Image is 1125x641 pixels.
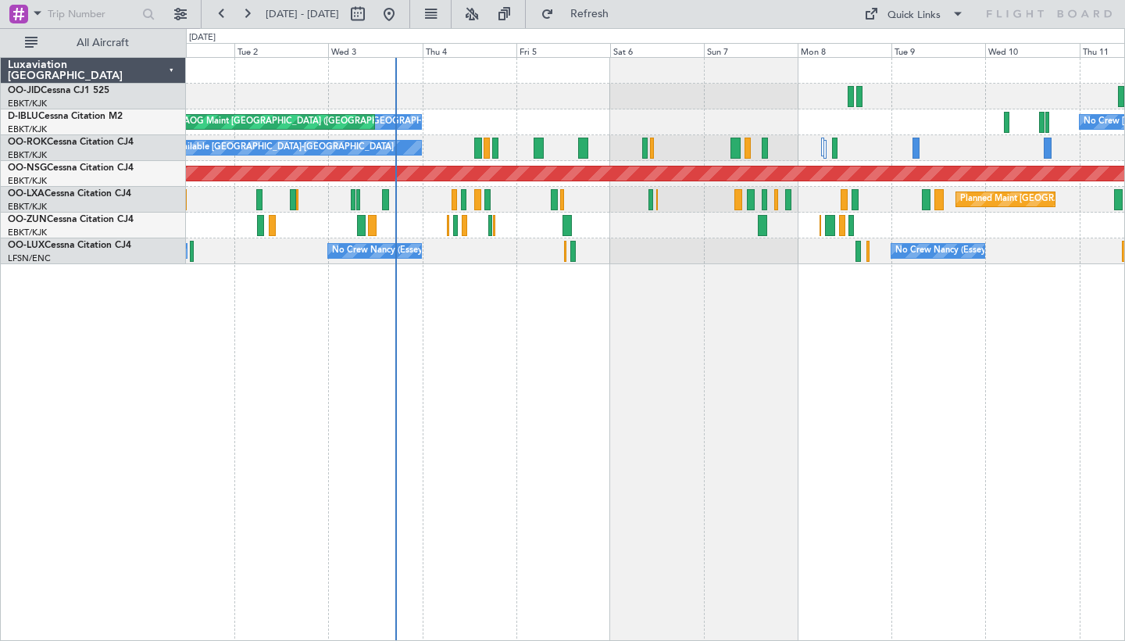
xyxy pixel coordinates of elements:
[328,43,422,57] div: Wed 3
[8,241,45,250] span: OO-LUX
[891,43,985,57] div: Tue 9
[8,241,131,250] a: OO-LUXCessna Citation CJ4
[48,2,137,26] input: Trip Number
[332,239,425,263] div: No Crew Nancy (Essey)
[534,2,627,27] button: Refresh
[8,112,38,121] span: D-IBLU
[8,252,51,264] a: LFSN/ENC
[704,43,798,57] div: Sun 7
[798,43,891,57] div: Mon 8
[8,86,41,95] span: OO-JID
[8,86,109,95] a: OO-JIDCessna CJ1 525
[184,110,455,134] div: AOG Maint [GEOGRAPHIC_DATA] ([GEOGRAPHIC_DATA] National)
[189,31,216,45] div: [DATE]
[423,43,516,57] div: Thu 4
[234,43,328,57] div: Tue 2
[887,8,941,23] div: Quick Links
[8,163,47,173] span: OO-NSG
[8,215,134,224] a: OO-ZUNCessna Citation CJ4
[266,7,339,21] span: [DATE] - [DATE]
[8,138,134,147] a: OO-ROKCessna Citation CJ4
[516,43,610,57] div: Fri 5
[145,136,394,159] div: A/C Unavailable [GEOGRAPHIC_DATA]-[GEOGRAPHIC_DATA]
[610,43,704,57] div: Sat 6
[8,138,47,147] span: OO-ROK
[895,239,988,263] div: No Crew Nancy (Essey)
[17,30,170,56] button: All Aircraft
[8,175,47,187] a: EBKT/KJK
[8,149,47,161] a: EBKT/KJK
[8,189,45,199] span: OO-LXA
[985,43,1079,57] div: Wed 10
[856,2,972,27] button: Quick Links
[8,215,47,224] span: OO-ZUN
[8,124,47,135] a: EBKT/KJK
[8,163,134,173] a: OO-NSGCessna Citation CJ4
[8,189,131,199] a: OO-LXACessna Citation CJ4
[141,43,234,57] div: Mon 1
[8,112,123,121] a: D-IBLUCessna Citation M2
[8,227,47,238] a: EBKT/KJK
[8,98,47,109] a: EBKT/KJK
[8,201,47,213] a: EBKT/KJK
[557,9,623,20] span: Refresh
[41,38,165,48] span: All Aircraft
